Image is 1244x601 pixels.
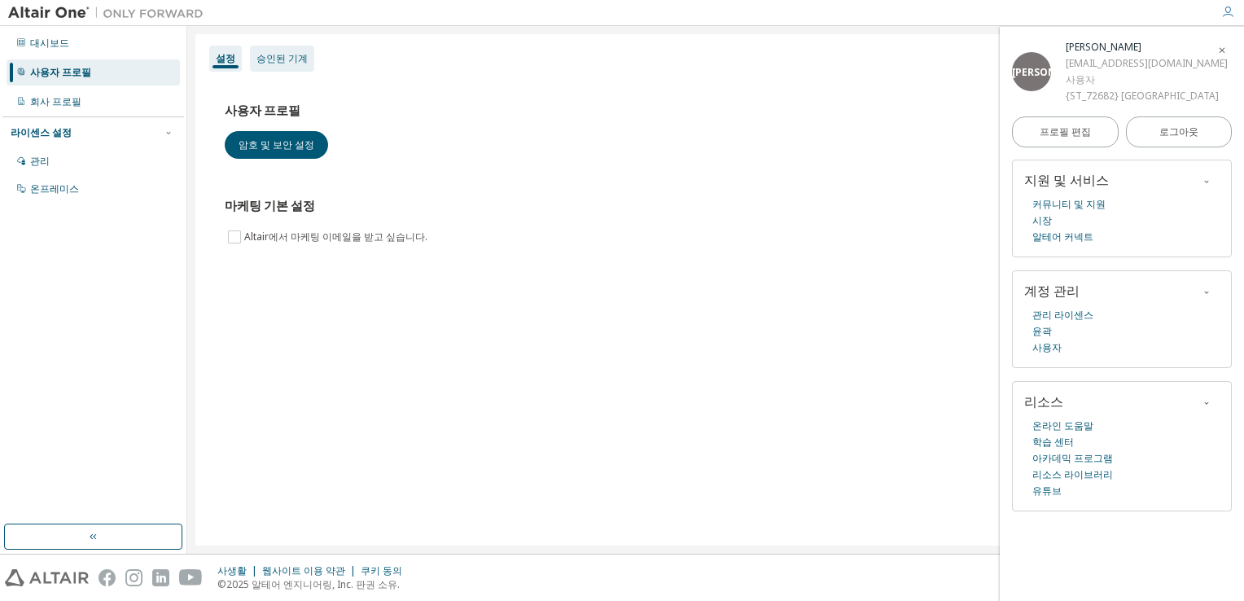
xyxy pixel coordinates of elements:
img: 알테어 원 [8,5,212,21]
div: 회사 프로필 [30,95,81,108]
div: [EMAIL_ADDRESS][DOMAIN_NAME] [1066,55,1228,72]
div: 설정 [216,52,235,65]
div: 쿠키 동의 [361,564,412,577]
a: 유튜브 [1032,483,1062,499]
div: 라이센스 설정 [11,126,72,139]
div: 최 보규 [1066,39,1228,55]
a: 알테어 커넥트 [1032,229,1093,245]
span: 계정 관리 [1024,282,1080,300]
a: 온라인 도움말 [1032,418,1093,434]
h3: 마케팅 기본 설정 [225,198,1207,214]
label: Altair에서 마케팅 이메일을 받고 싶습니다. [244,227,431,247]
div: 대시보드 [30,37,69,50]
img: facebook.svg [99,569,116,586]
a: 관리 라이센스 [1032,307,1093,323]
span: 지원 및 서비스 [1024,171,1109,189]
div: 사용자 [1066,72,1228,88]
div: 승인된 기계 [256,52,308,65]
button: 암호 및 보안 설정 [225,131,328,159]
a: 윤곽 [1032,323,1052,340]
span: 리소스 [1024,393,1063,410]
h3: 사용자 프로필 [225,103,1207,119]
a: 아카데믹 프로그램 [1032,450,1113,467]
font: 2025 알테어 엔지니어링, Inc. 판권 소유. [226,577,400,591]
span: 프로필 편집 [1040,125,1091,138]
a: 학습 센터 [1032,434,1074,450]
div: 사용자 프로필 [30,66,91,79]
a: 시장 [1032,213,1052,229]
div: 사생활 [217,564,262,577]
span: [PERSON_NAME] [1012,65,1093,79]
span: 로그아웃 [1159,124,1198,140]
img: youtube.svg [179,569,203,586]
a: 리소스 라이브러리 [1032,467,1113,483]
img: linkedin.svg [152,569,169,586]
a: 커뮤니티 및 지원 [1032,196,1106,213]
div: 웹사이트 이용 약관 [262,564,361,577]
p: © [217,577,412,591]
div: 온프레미스 [30,182,79,195]
div: {ST_72682} [GEOGRAPHIC_DATA] [1066,88,1228,104]
a: 프로필 편집 [1012,116,1119,147]
img: altair_logo.svg [5,569,89,586]
div: 관리 [30,155,50,168]
a: 사용자 [1032,340,1062,356]
button: 로그아웃 [1126,116,1233,147]
img: instagram.svg [125,569,142,586]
